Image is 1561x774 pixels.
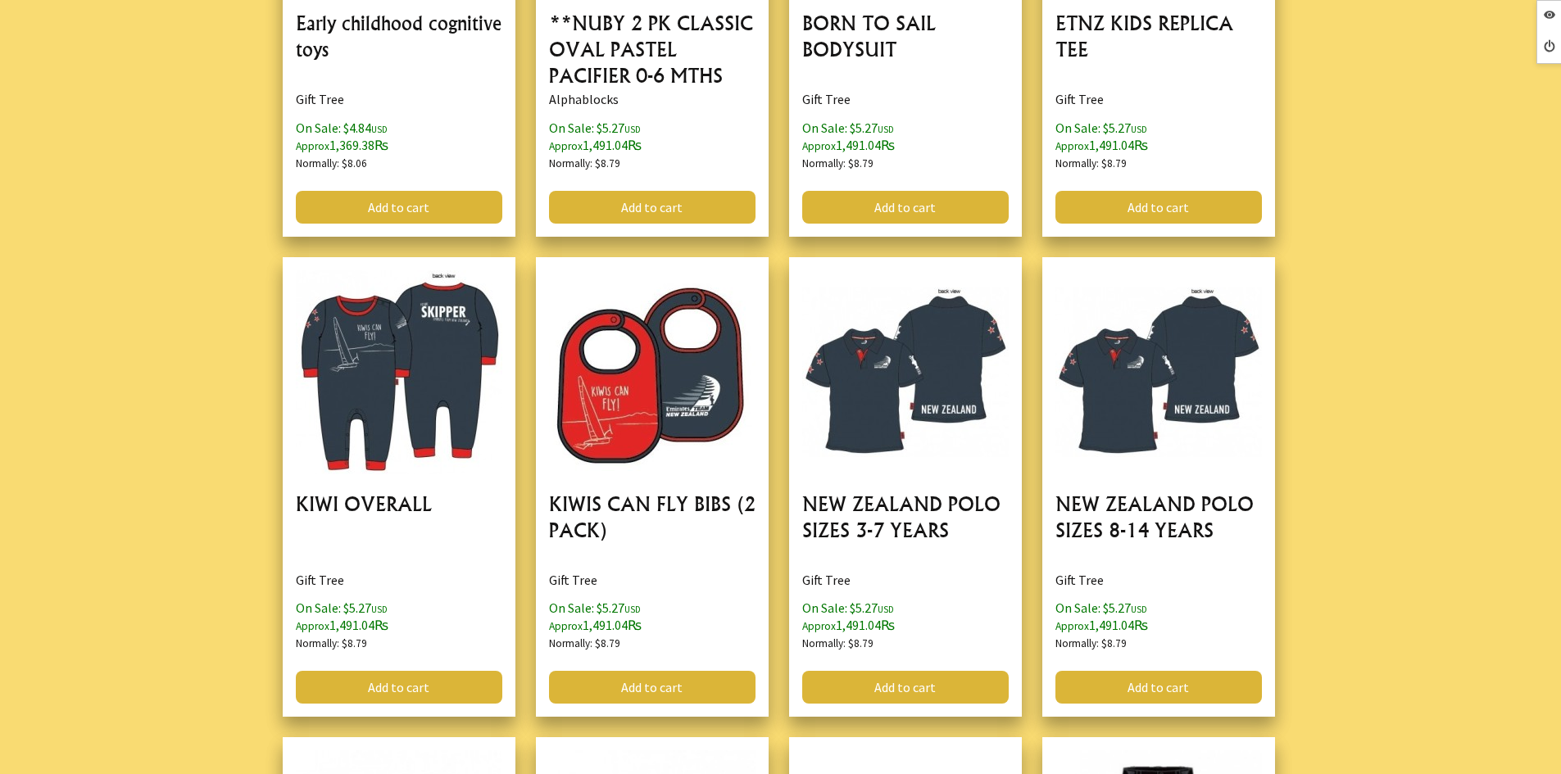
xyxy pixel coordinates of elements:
[1055,671,1262,704] a: Add to cart
[802,671,1009,704] a: Add to cart
[802,191,1009,224] a: Add to cart
[296,191,502,224] a: Add to cart
[549,671,756,704] a: Add to cart
[296,671,502,704] a: Add to cart
[549,191,756,224] a: Add to cart
[1055,191,1262,224] a: Add to cart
